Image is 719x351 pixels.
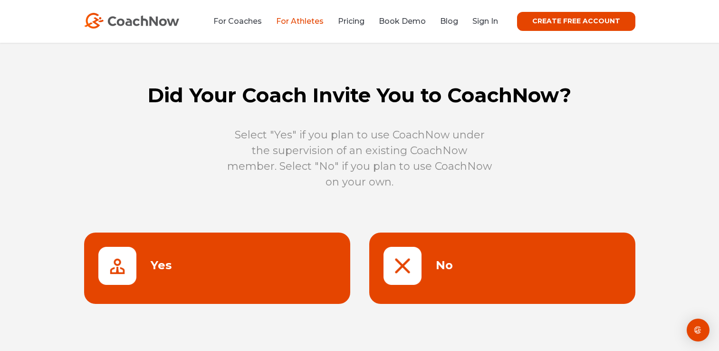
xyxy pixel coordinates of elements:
a: Sign In [472,17,498,26]
a: For Coaches [213,17,262,26]
a: Pricing [338,17,364,26]
p: Select "Yes" if you plan to use CoachNow under the supervision of an existing CoachNow member. Se... [227,127,493,190]
a: CREATE FREE ACCOUNT [517,12,635,31]
a: Blog [440,17,458,26]
img: CoachNow Logo [84,13,179,29]
a: For Athletes [276,17,324,26]
div: Open Intercom Messenger [687,319,709,341]
a: Book Demo [379,17,426,26]
h1: Did Your Coach Invite You to CoachNow? [75,83,645,108]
